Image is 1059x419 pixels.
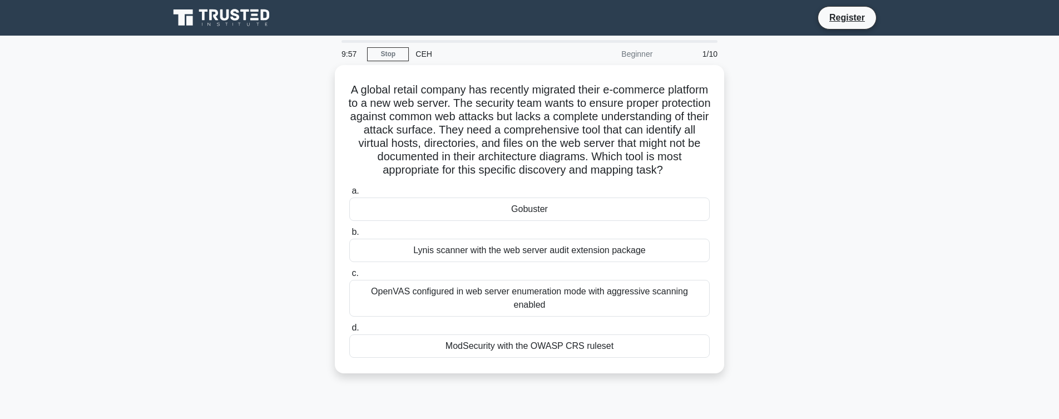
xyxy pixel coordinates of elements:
[352,268,358,278] span: c.
[823,11,872,24] a: Register
[562,43,659,65] div: Beginner
[352,323,359,332] span: d.
[349,334,710,358] div: ModSecurity with the OWASP CRS ruleset
[367,47,409,61] a: Stop
[659,43,724,65] div: 1/10
[349,280,710,317] div: OpenVAS configured in web server enumeration mode with aggressive scanning enabled
[335,43,367,65] div: 9:57
[348,83,711,178] h5: A global retail company has recently migrated their e-commerce platform to a new web server. The ...
[349,239,710,262] div: Lynis scanner with the web server audit extension package
[352,227,359,236] span: b.
[409,43,562,65] div: CEH
[352,186,359,195] span: a.
[349,198,710,221] div: Gobuster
